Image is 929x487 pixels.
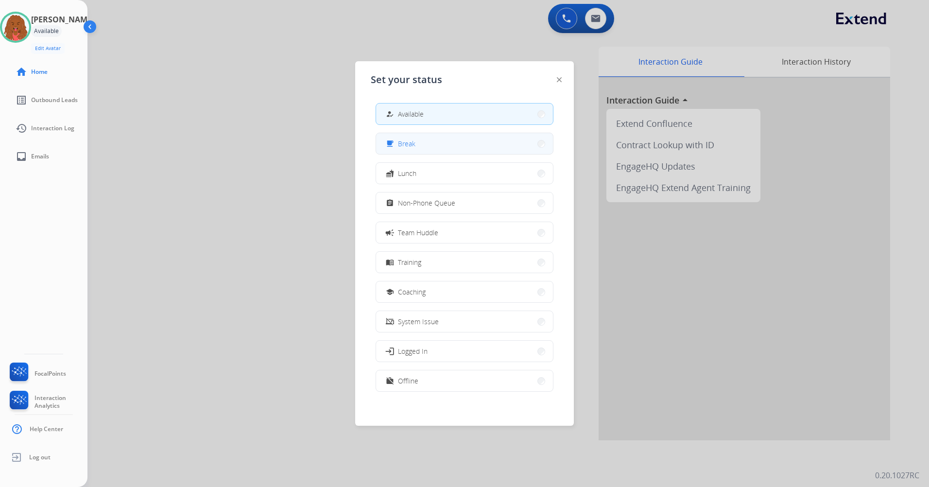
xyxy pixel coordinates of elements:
[8,363,66,385] a: FocalPoints
[16,122,27,134] mat-icon: history
[386,199,394,207] mat-icon: assignment
[30,425,63,433] span: Help Center
[386,169,394,177] mat-icon: fastfood
[386,317,394,326] mat-icon: phonelink_off
[398,316,439,327] span: System Issue
[376,281,553,302] button: Coaching
[386,110,394,118] mat-icon: how_to_reg
[557,77,562,82] img: close-button
[386,258,394,266] mat-icon: menu_book
[376,133,553,154] button: Break
[398,227,438,238] span: Team Huddle
[398,287,426,297] span: Coaching
[398,198,455,208] span: Non-Phone Queue
[376,192,553,213] button: Non-Phone Queue
[31,124,74,132] span: Interaction Log
[376,222,553,243] button: Team Huddle
[385,227,395,237] mat-icon: campaign
[16,151,27,162] mat-icon: inbox
[376,163,553,184] button: Lunch
[31,25,62,37] div: Available
[2,14,29,41] img: avatar
[376,104,553,124] button: Available
[29,453,51,461] span: Log out
[398,139,415,149] span: Break
[376,341,553,362] button: Logged In
[386,139,394,148] mat-icon: free_breakfast
[34,370,66,378] span: FocalPoints
[385,346,395,356] mat-icon: login
[31,153,49,160] span: Emails
[34,394,87,410] span: Interaction Analytics
[398,346,428,356] span: Logged In
[376,311,553,332] button: System Issue
[31,68,48,76] span: Home
[16,94,27,106] mat-icon: list_alt
[31,96,78,104] span: Outbound Leads
[371,73,442,87] span: Set your status
[31,43,65,54] button: Edit Avatar
[386,288,394,296] mat-icon: school
[376,252,553,273] button: Training
[386,377,394,385] mat-icon: work_off
[398,376,418,386] span: Offline
[8,391,87,413] a: Interaction Analytics
[16,66,27,78] mat-icon: home
[31,14,94,25] h3: [PERSON_NAME]
[398,257,421,267] span: Training
[398,109,424,119] span: Available
[875,470,919,481] p: 0.20.1027RC
[398,168,416,178] span: Lunch
[376,370,553,391] button: Offline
